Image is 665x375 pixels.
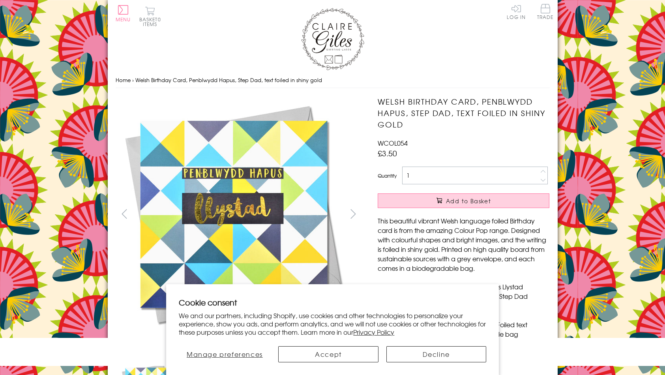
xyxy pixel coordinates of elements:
[132,76,134,84] span: ›
[362,96,599,333] img: Welsh Birthday Card, Penblwydd Hapus, Step Dad, text foiled in shiny gold
[116,5,131,22] button: Menu
[344,205,362,223] button: next
[115,96,352,333] img: Welsh Birthday Card, Penblwydd Hapus, Step Dad, text foiled in shiny gold
[378,138,408,148] span: WCOL054
[378,148,397,159] span: £3.50
[187,349,263,359] span: Manage preferences
[378,216,549,273] p: This beautiful vibrant Welsh language foiled Birthday card is from the amazing Colour Pop range. ...
[378,172,397,179] label: Quantity
[353,327,394,337] a: Privacy Policy
[116,16,131,23] span: Menu
[139,6,161,26] button: Basket0 items
[386,346,486,362] button: Decline
[278,346,378,362] button: Accept
[135,76,322,84] span: Welsh Birthday Card, Penblwydd Hapus, Step Dad, text foiled in shiny gold
[143,16,161,28] span: 0 items
[378,96,549,130] h1: Welsh Birthday Card, Penblwydd Hapus, Step Dad, text foiled in shiny gold
[446,197,491,205] span: Add to Basket
[179,311,486,336] p: We and our partners, including Shopify, use cookies and other technologies to personalize your ex...
[301,8,364,70] img: Claire Giles Greetings Cards
[378,193,549,208] button: Add to Basket
[179,346,270,362] button: Manage preferences
[378,282,549,291] li: Wording on Front - Pen-blwydd Hapus Llystad
[507,4,526,19] a: Log In
[116,76,131,84] a: Home
[537,4,554,21] a: Trade
[537,4,554,19] span: Trade
[116,205,133,223] button: prev
[116,72,550,88] nav: breadcrumbs
[179,297,486,308] h2: Cookie consent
